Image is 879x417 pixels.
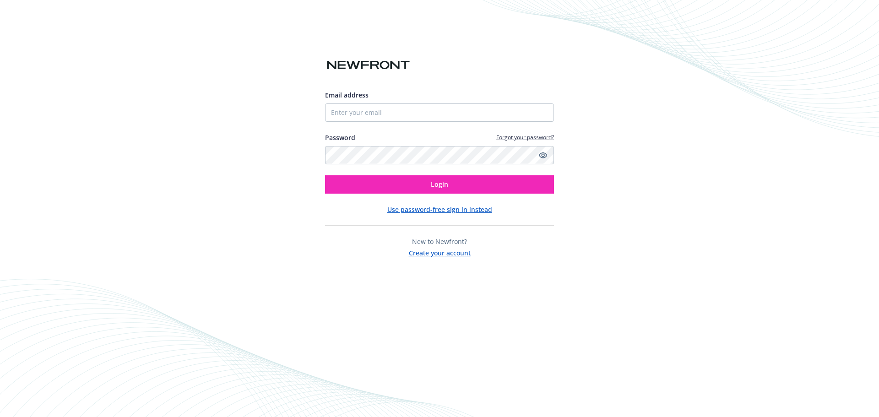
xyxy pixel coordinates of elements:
[431,180,448,189] span: Login
[537,150,548,161] a: Show password
[325,133,355,142] label: Password
[325,91,369,99] span: Email address
[409,246,471,258] button: Create your account
[412,237,467,246] span: New to Newfront?
[325,103,554,122] input: Enter your email
[496,133,554,141] a: Forgot your password?
[325,146,554,164] input: Enter your password
[325,57,412,73] img: Newfront logo
[325,175,554,194] button: Login
[387,205,492,214] button: Use password-free sign in instead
